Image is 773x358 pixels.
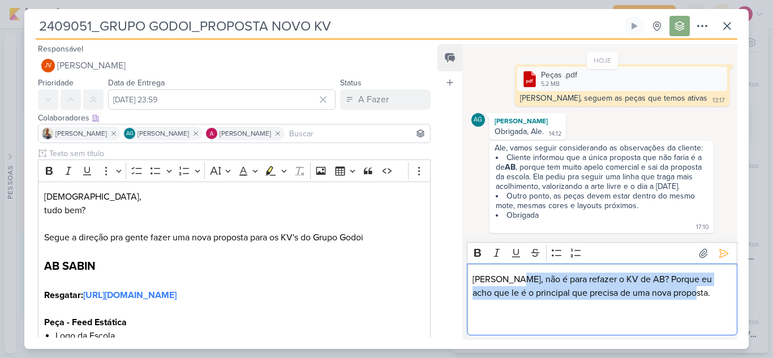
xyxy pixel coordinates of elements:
[38,159,431,182] div: Editor toolbar
[42,128,53,139] img: Iara Santos
[467,264,737,335] div: Editor editing area: main
[495,143,708,153] div: Ale, vamos seguir considerando as observações da cliente:
[474,117,482,123] p: AG
[287,127,428,140] input: Buscar
[496,191,708,210] li: Outro ponto, as peças devem estar dentro do mesmo mote, mesmas cores e layouts próximos.
[126,131,134,137] p: AG
[340,78,362,88] label: Status
[44,231,424,244] p: Segue a direção pra gente fazer uma nova proposta para os KV's do Grupo Godoi
[467,242,737,264] div: Editor toolbar
[505,162,516,172] strong: AB
[44,317,127,328] strong: Peça - Feed Estática
[55,128,107,139] span: [PERSON_NAME]
[38,55,431,76] button: JV [PERSON_NAME]
[220,128,271,139] span: [PERSON_NAME]
[495,127,544,136] div: Obrigada, Ale.
[44,290,83,301] strong: Resgatar:
[630,21,639,31] div: Ligar relógio
[138,128,189,139] span: [PERSON_NAME]
[358,93,389,106] div: A Fazer
[696,223,709,232] div: 17:10
[55,329,424,343] li: Logo da Escola
[44,190,424,204] p: [DEMOGRAPHIC_DATA],
[340,89,431,110] button: A Fazer
[47,148,431,159] input: Texto sem título
[541,80,577,89] div: 5.2 MB
[108,78,165,88] label: Data de Entrega
[57,59,126,72] span: [PERSON_NAME]
[473,273,731,300] p: [PERSON_NAME], não é para refazer o KV de AB? Porque eu acho que le é o principal que precisa de ...
[38,112,431,124] div: Colaboradores
[549,130,561,139] div: 14:12
[496,153,708,191] li: Cliente informou que a única proposta que não faria é a de , porque tem muito apelo comercial e s...
[108,89,336,110] input: Select a date
[44,260,96,273] strong: AB SABIN
[44,204,424,217] p: tudo bem?
[41,59,55,72] div: Joney Viana
[712,96,725,105] div: 13:17
[124,128,135,139] div: Aline Gimenez Graciano
[541,69,577,81] div: Peças .pdf
[36,16,622,36] input: Kard Sem Título
[38,78,74,88] label: Prioridade
[520,93,707,103] div: [PERSON_NAME], seguem as peças que temos ativas
[517,67,727,91] div: Peças .pdf
[38,44,83,54] label: Responsável
[83,290,177,301] a: [URL][DOMAIN_NAME]
[496,210,708,220] li: Obrigada
[45,63,51,69] p: JV
[206,128,217,139] img: Alessandra Gomes
[471,113,485,127] div: Aline Gimenez Graciano
[492,115,564,127] div: [PERSON_NAME]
